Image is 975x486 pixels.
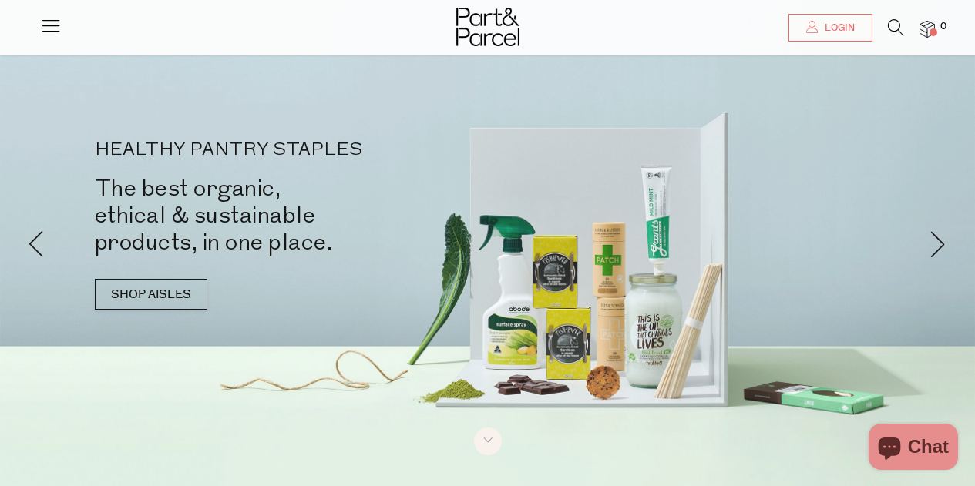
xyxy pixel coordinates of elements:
[95,175,511,256] h2: The best organic, ethical & sustainable products, in one place.
[821,22,855,35] span: Login
[95,279,207,310] a: SHOP AISLES
[788,14,872,42] a: Login
[864,424,963,474] inbox-online-store-chat: Shopify online store chat
[936,20,950,34] span: 0
[920,21,935,37] a: 0
[456,8,519,46] img: Part&Parcel
[95,141,511,159] p: HEALTHY PANTRY STAPLES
